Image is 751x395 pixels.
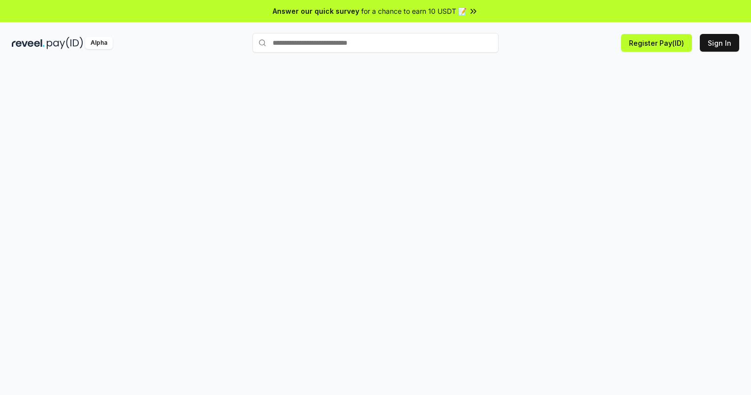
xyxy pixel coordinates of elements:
[273,6,359,16] span: Answer our quick survey
[85,37,113,49] div: Alpha
[12,37,45,49] img: reveel_dark
[47,37,83,49] img: pay_id
[621,34,692,52] button: Register Pay(ID)
[700,34,739,52] button: Sign In
[361,6,467,16] span: for a chance to earn 10 USDT 📝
